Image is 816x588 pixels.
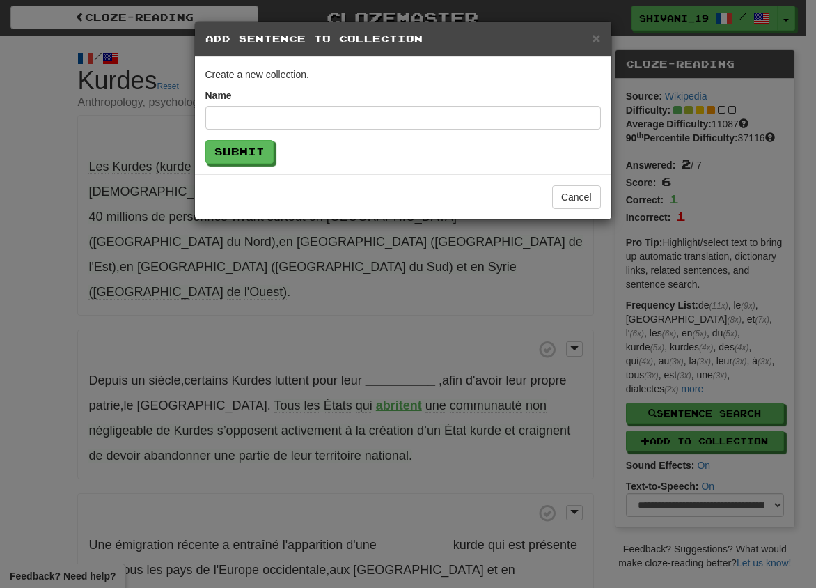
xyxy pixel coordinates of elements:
button: Cancel [552,185,601,209]
h5: Add Sentence to Collection [205,32,601,46]
button: Close [592,31,600,45]
span: × [592,30,600,46]
p: Create a new collection. [205,68,601,82]
label: Name [205,88,232,102]
button: Submit [205,140,274,164]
